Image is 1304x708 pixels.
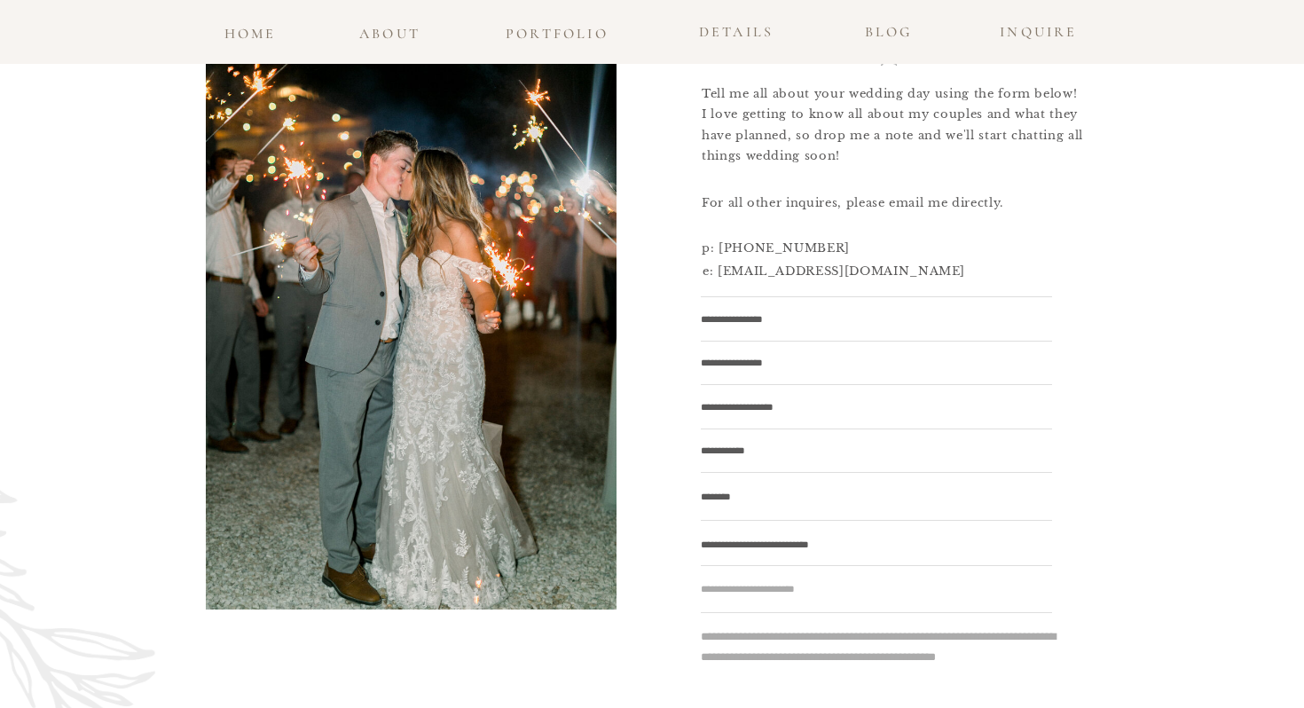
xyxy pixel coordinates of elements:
a: home [221,21,279,37]
a: e: [EMAIL_ADDRESS][DOMAIN_NAME] [703,261,1054,278]
a: blog [860,20,917,35]
h3: Tell me all about your wedding day using the form below! I love getting to know all about my coup... [702,83,1096,169]
h3: p: [PHONE_NUMBER] [702,238,1053,255]
h3: For all other inquires, please email me directly. [702,193,1053,222]
a: INQUIRE [994,20,1084,35]
a: about [356,21,424,45]
a: details [689,20,783,45]
a: portfolio [500,21,614,37]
